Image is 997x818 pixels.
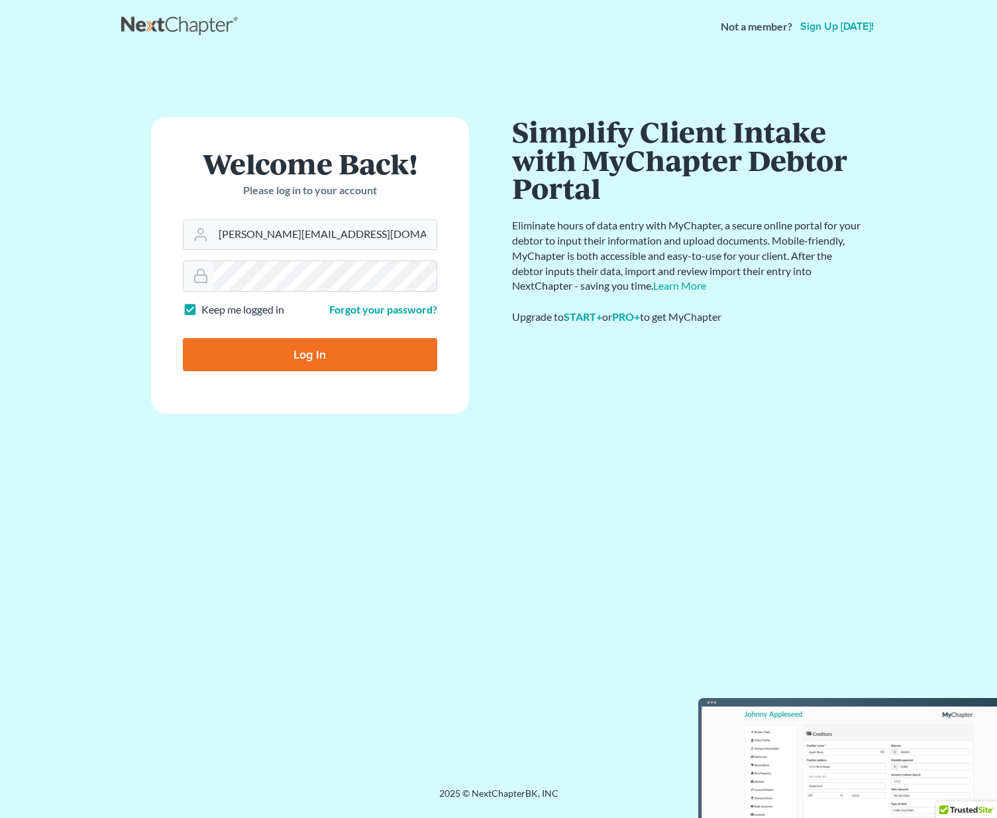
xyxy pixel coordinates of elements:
[512,310,863,325] div: Upgrade to or to get MyChapter
[183,149,437,178] h1: Welcome Back!
[512,117,863,202] h1: Simplify Client Intake with MyChapter Debtor Portal
[564,310,602,323] a: START+
[213,220,437,249] input: Email Address
[329,303,437,316] a: Forgot your password?
[121,787,876,811] div: 2025 © NextChapterBK, INC
[183,183,437,198] p: Please log in to your account
[512,218,863,294] p: Eliminate hours of data entry with MyChapter, a secure online portal for your debtor to input the...
[653,279,706,292] a: Learn More
[183,338,437,371] input: Log In
[201,302,284,318] label: Keep me logged in
[798,21,876,32] a: Sign up [DATE]!
[612,310,640,323] a: PRO+
[721,19,792,34] strong: Not a member?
